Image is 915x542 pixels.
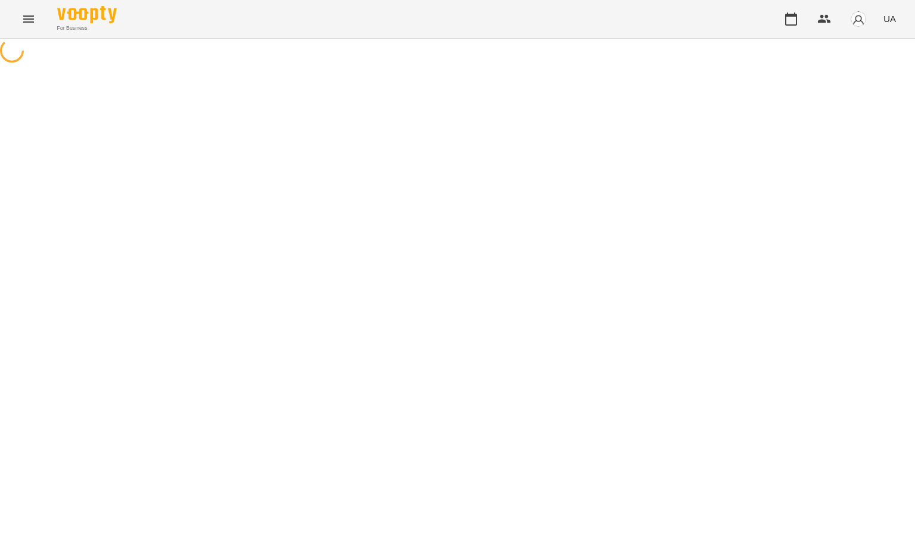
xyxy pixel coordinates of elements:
img: Voopty Logo [57,6,117,23]
button: Menu [14,5,43,33]
img: avatar_s.png [850,11,867,27]
button: UA [879,8,901,30]
span: For Business [57,24,117,32]
span: UA [883,13,896,25]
